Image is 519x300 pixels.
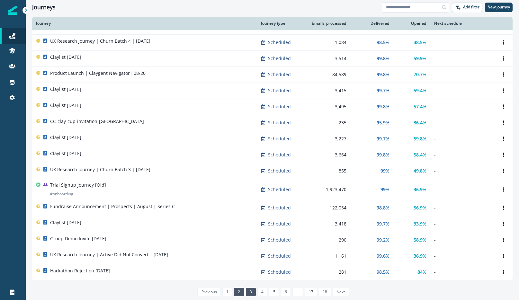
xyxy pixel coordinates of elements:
[32,232,513,248] a: Group Demo Invite [DATE]Scheduled29099.2%58.9%-Options
[268,253,291,259] p: Scheduled
[50,102,81,109] p: Claylist [DATE]
[414,221,426,227] p: 33.9%
[268,152,291,158] p: Scheduled
[50,118,144,125] p: CC-clay-cup-invitation-[GEOGRAPHIC_DATA]
[434,119,491,126] p: -
[268,186,291,193] p: Scheduled
[377,221,389,227] p: 99.7%
[281,288,291,296] a: Page 6
[452,3,482,12] button: Add filter
[268,55,291,62] p: Scheduled
[434,136,491,142] p: -
[268,269,291,275] p: Scheduled
[434,168,491,174] p: -
[377,152,389,158] p: 99.8%
[414,103,426,110] p: 57.4%
[32,131,513,147] a: Claylist [DATE]Scheduled3,22799.7%59.8%-Options
[434,71,491,78] p: -
[377,237,389,243] p: 99.2%
[50,268,110,274] p: Hackathon Rejection [DATE]
[377,269,389,275] p: 98.5%
[498,166,509,176] button: Options
[292,288,303,296] a: Jump forward
[380,168,389,174] p: 99%
[377,119,389,126] p: 95.9%
[32,163,513,179] a: UX Research Journey | Churn Batch 3 | [DATE]Scheduled85599%49.8%-Options
[414,186,426,193] p: 36.9%
[414,205,426,211] p: 56.9%
[309,39,346,46] div: 1,084
[377,71,389,78] p: 99.8%
[309,168,346,174] div: 855
[309,253,346,259] div: 1,161
[498,219,509,229] button: Options
[268,39,291,46] p: Scheduled
[268,71,291,78] p: Scheduled
[268,119,291,126] p: Scheduled
[498,134,509,144] button: Options
[377,39,389,46] p: 98.5%
[8,6,17,15] img: Inflection
[377,87,389,94] p: 99.7%
[309,71,346,78] div: 84,589
[309,87,346,94] div: 3,415
[268,136,291,142] p: Scheduled
[309,269,346,275] div: 281
[397,21,426,26] div: Opened
[32,50,513,66] a: Claylist [DATE]Scheduled3,51499.8%59.9%-Options
[414,237,426,243] p: 58.9%
[309,136,346,142] div: 3,227
[32,147,513,163] a: Claylist [DATE]Scheduled3,66499.8%58.4%-Options
[498,203,509,213] button: Options
[50,86,81,93] p: Claylist [DATE]
[309,205,346,211] div: 122,054
[50,70,146,76] p: Product Launch | Claygent Navigator| 08/20
[50,182,106,188] p: Trial Signup Journey [Old]
[309,221,346,227] div: 3,418
[377,253,389,259] p: 99.6%
[32,216,513,232] a: Claylist [DATE]Scheduled3,41899.7%33.9%-Options
[434,39,491,46] p: -
[434,221,491,227] p: -
[261,21,301,26] div: Journey type
[309,21,346,26] div: Emails processed
[488,5,510,9] p: New journey
[222,288,232,296] a: Page 1
[32,179,513,200] a: Trial Signup Journey [Old]#onboardingScheduled1,923,47099%36.9%-Options
[414,87,426,94] p: 59.4%
[268,168,291,174] p: Scheduled
[268,205,291,211] p: Scheduled
[246,288,256,296] a: Page 3 is your current page
[354,21,389,26] div: Delivered
[32,34,513,50] a: UX Research Journey | Churn Batch 4 | [DATE]Scheduled1,08498.5%38.5%-Options
[196,288,349,296] ul: Pagination
[414,55,426,62] p: 59.9%
[434,237,491,243] p: -
[32,99,513,115] a: Claylist [DATE]Scheduled3,49599.8%57.4%-Options
[434,205,491,211] p: -
[50,191,73,197] p: # onboarding
[32,264,513,280] a: Hackathon Rejection [DATE]Scheduled28198.5%84%-Options
[32,115,513,131] a: CC-clay-cup-invitation-[GEOGRAPHIC_DATA]Scheduled23595.9%36.4%-Options
[434,152,491,158] p: -
[498,235,509,245] button: Options
[377,205,389,211] p: 98.8%
[498,86,509,95] button: Options
[257,288,267,296] a: Page 4
[32,4,56,11] h1: Journeys
[434,186,491,193] p: -
[268,237,291,243] p: Scheduled
[417,269,426,275] p: 84%
[269,288,279,296] a: Page 5
[485,3,513,12] button: New journey
[380,186,389,193] p: 99%
[50,38,150,44] p: UX Research Journey | Churn Batch 4 | [DATE]
[498,150,509,160] button: Options
[498,38,509,47] button: Options
[434,21,491,26] div: Next schedule
[498,185,509,194] button: Options
[498,267,509,277] button: Options
[50,54,81,60] p: Claylist [DATE]
[50,203,175,210] p: Fundraise Announcement | Prospects | August | Series C
[268,221,291,227] p: Scheduled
